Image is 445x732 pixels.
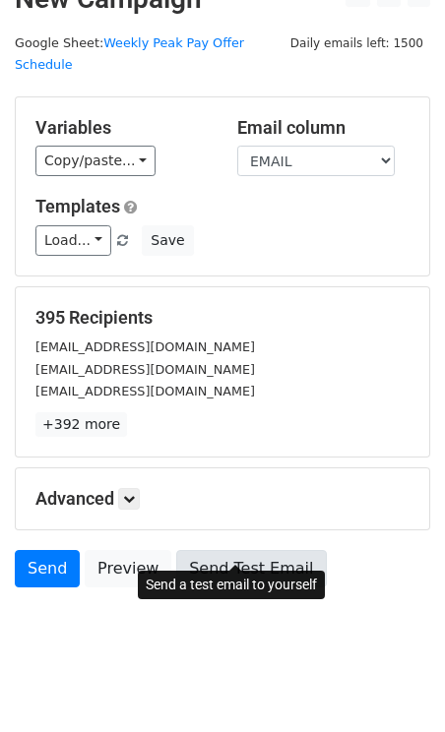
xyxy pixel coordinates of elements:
a: Load... [35,225,111,256]
small: [EMAIL_ADDRESS][DOMAIN_NAME] [35,339,255,354]
span: Daily emails left: 1500 [284,32,430,54]
iframe: Chat Widget [347,638,445,732]
a: Copy/paste... [35,146,156,176]
small: [EMAIL_ADDRESS][DOMAIN_NAME] [35,384,255,398]
h5: Advanced [35,488,410,510]
a: Send Test Email [176,550,326,587]
small: [EMAIL_ADDRESS][DOMAIN_NAME] [35,362,255,377]
a: Daily emails left: 1500 [284,35,430,50]
h5: Variables [35,117,208,139]
div: Send a test email to yourself [138,571,325,599]
a: Weekly Peak Pay Offer Schedule [15,35,244,73]
a: Templates [35,196,120,216]
small: Google Sheet: [15,35,244,73]
a: +392 more [35,412,127,437]
h5: 395 Recipients [35,307,410,329]
a: Send [15,550,80,587]
a: Preview [85,550,171,587]
button: Save [142,225,193,256]
h5: Email column [237,117,410,139]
